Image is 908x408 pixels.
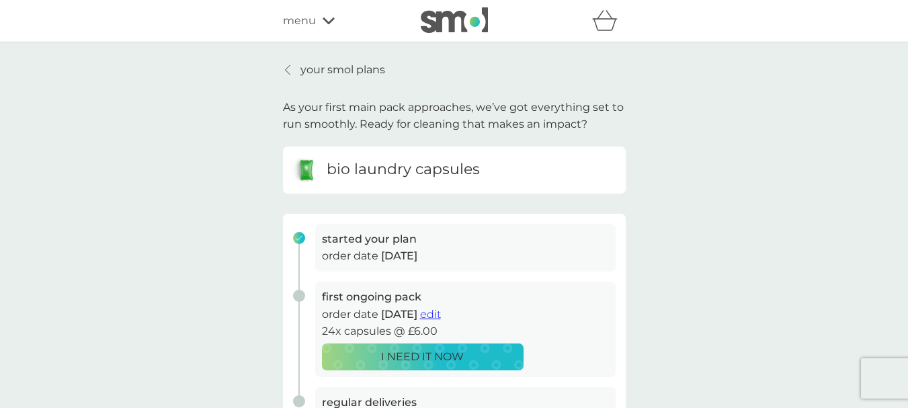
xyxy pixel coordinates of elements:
[421,7,488,33] img: smol
[322,288,609,306] h3: first ongoing pack
[300,61,385,79] p: your smol plans
[293,157,320,183] img: bio laundry capsules
[420,308,441,321] span: edit
[381,308,417,321] span: [DATE]
[420,306,441,323] button: edit
[322,306,609,323] p: order date
[283,12,316,30] span: menu
[283,61,385,79] a: your smol plans
[381,249,417,262] span: [DATE]
[327,159,480,180] h6: bio laundry capsules
[322,323,609,340] p: 24x capsules @ £6.00
[322,247,609,265] p: order date
[592,7,626,34] div: basket
[381,348,464,366] p: I NEED IT NOW
[322,343,524,370] button: I NEED IT NOW
[283,99,626,133] p: As your first main pack approaches, we’ve got everything set to run smoothly. Ready for cleaning ...
[322,231,609,248] h3: started your plan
